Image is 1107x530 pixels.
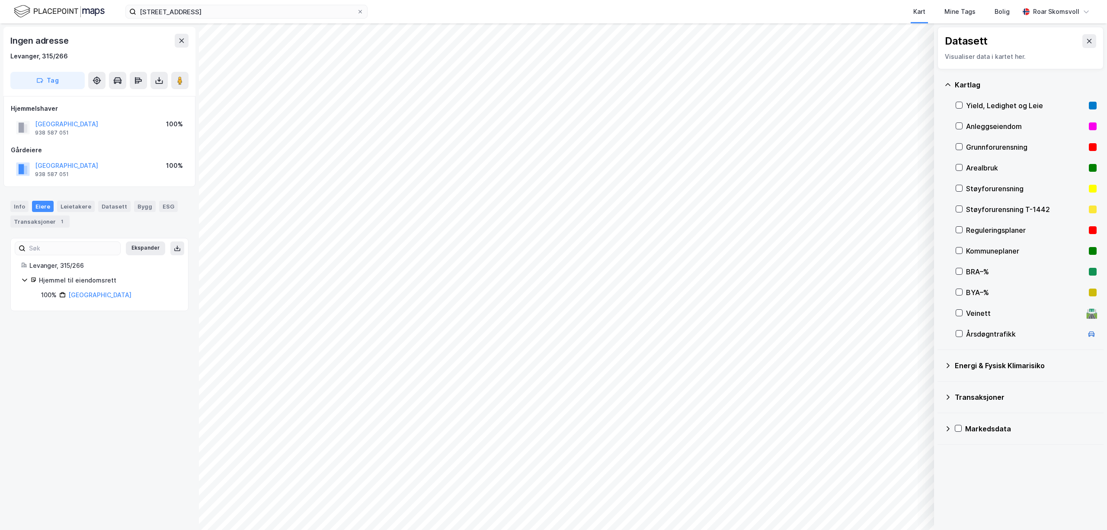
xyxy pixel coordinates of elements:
div: Leietakere [57,201,95,212]
div: Grunnforurensning [966,142,1085,152]
div: 100% [166,119,183,129]
div: 938 587 051 [35,129,69,136]
div: 100% [166,161,183,171]
div: Veinett [966,308,1083,318]
div: Datasett [98,201,131,212]
div: Energi & Fysisk Klimarisiko [955,360,1097,371]
div: Reguleringsplaner [966,225,1085,235]
div: Roar Skomsvoll [1033,6,1079,17]
div: Datasett [945,34,988,48]
img: logo.f888ab2527a4732fd821a326f86c7f29.svg [14,4,105,19]
a: [GEOGRAPHIC_DATA] [68,291,131,299]
div: Transaksjoner [955,392,1097,402]
div: Mine Tags [944,6,976,17]
div: Bolig [995,6,1010,17]
div: Støyforurensning [966,183,1085,194]
div: Støyforurensning T-1442 [966,204,1085,215]
div: Levanger, 315/266 [29,260,178,271]
div: 938 587 051 [35,171,69,178]
div: Levanger, 315/266 [10,51,68,61]
button: Tag [10,72,85,89]
div: 1 [58,217,66,226]
input: Søk [26,242,120,255]
div: Hjemmelshaver [11,103,188,114]
div: Transaksjoner [10,215,70,228]
div: Årsdøgntrafikk [966,329,1083,339]
input: Søk på adresse, matrikkel, gårdeiere, leietakere eller personer [136,5,357,18]
div: 100% [41,290,57,300]
div: Anleggseiendom [966,121,1085,132]
div: BRA–% [966,267,1085,277]
div: Kart [913,6,925,17]
div: BYA–% [966,287,1085,298]
div: Kommuneplaner [966,246,1085,256]
div: Info [10,201,29,212]
div: Yield, Ledighet og Leie [966,100,1085,111]
div: Ingen adresse [10,34,70,48]
div: Gårdeiere [11,145,188,155]
div: Eiere [32,201,54,212]
div: Markedsdata [965,424,1097,434]
div: ESG [159,201,178,212]
div: Kartlag [955,80,1097,90]
div: Bygg [134,201,156,212]
div: Hjemmel til eiendomsrett [39,275,178,286]
button: Ekspander [126,241,165,255]
iframe: Chat Widget [1064,488,1107,530]
div: 🛣️ [1086,308,1097,319]
div: Arealbruk [966,163,1085,173]
div: Visualiser data i kartet her. [945,51,1096,62]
